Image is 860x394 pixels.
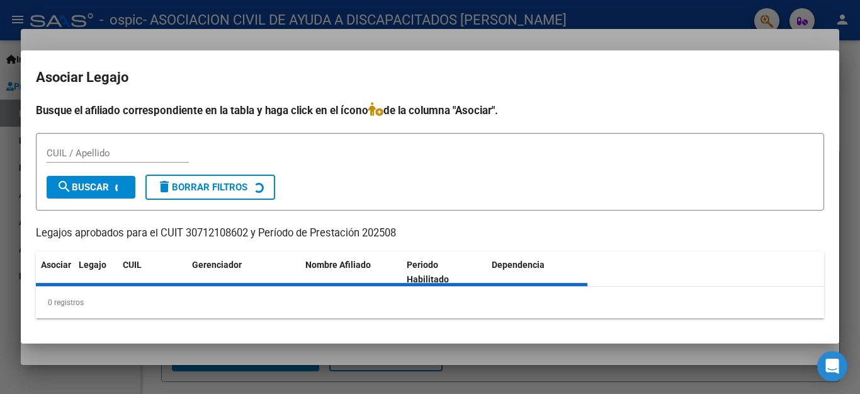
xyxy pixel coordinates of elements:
datatable-header-cell: Periodo Habilitado [402,252,487,293]
span: Dependencia [492,260,545,270]
span: Nombre Afiliado [305,260,371,270]
span: Asociar [41,260,71,270]
div: 0 registros [36,287,824,318]
p: Legajos aprobados para el CUIT 30712108602 y Período de Prestación 202508 [36,226,824,241]
mat-icon: delete [157,179,172,194]
datatable-header-cell: CUIL [118,252,187,293]
div: Open Intercom Messenger [817,351,847,381]
datatable-header-cell: Gerenciador [187,252,300,293]
span: Buscar [57,182,109,193]
datatable-header-cell: Asociar [36,252,74,293]
button: Buscar [47,176,135,199]
span: Periodo Habilitado [407,260,449,284]
datatable-header-cell: Legajo [74,252,118,293]
span: Gerenciador [192,260,242,270]
h2: Asociar Legajo [36,66,824,90]
span: Borrar Filtros [157,182,247,193]
span: CUIL [123,260,142,270]
button: Borrar Filtros [145,175,275,200]
h4: Busque el afiliado correspondiente en la tabla y haga click en el ícono de la columna "Asociar". [36,102,824,119]
span: Legajo [79,260,106,270]
mat-icon: search [57,179,72,194]
datatable-header-cell: Nombre Afiliado [300,252,402,293]
datatable-header-cell: Dependencia [487,252,588,293]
